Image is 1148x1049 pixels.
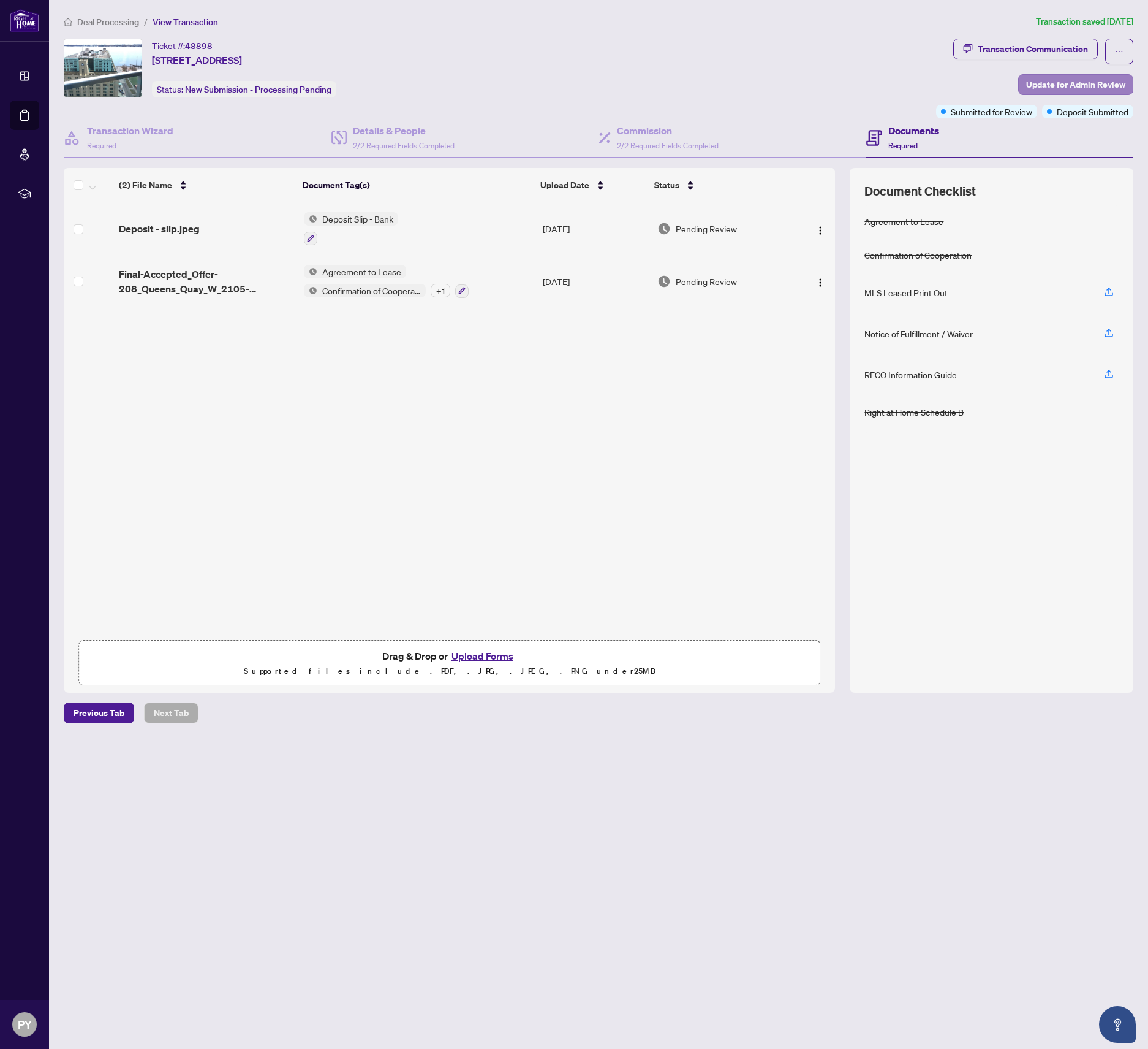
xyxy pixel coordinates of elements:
span: Deposit - slip.jpeg [119,221,200,236]
span: Agreement to Lease [317,265,406,278]
span: home [64,18,72,26]
img: Logo [815,226,825,235]
span: Deposit Slip - Bank [317,212,398,226]
button: Transaction Communication [953,39,1098,59]
button: Upload Forms [448,648,517,664]
button: Update for Admin Review [1018,74,1133,95]
span: Required [888,141,918,150]
span: PY [18,1016,32,1033]
li: / [144,15,148,29]
span: Status [654,178,679,192]
span: Submitted for Review [951,105,1032,118]
div: MLS Leased Print Out [864,286,948,299]
article: Transaction saved [DATE] [1036,15,1133,29]
img: Document Status [657,222,671,235]
th: Status [649,168,791,202]
span: Document Checklist [864,183,976,200]
h4: Details & People [353,123,455,138]
div: Confirmation of Cooperation [864,248,972,262]
button: Open asap [1099,1006,1136,1043]
img: Status Icon [304,212,317,226]
div: + 1 [431,284,450,297]
p: Supported files include .PDF, .JPG, .JPEG, .PNG under 25 MB [86,664,812,679]
div: RECO Information Guide [864,368,957,381]
span: Pending Review [676,275,737,288]
th: Upload Date [535,168,649,202]
span: [STREET_ADDRESS] [152,53,242,67]
span: Pending Review [676,222,737,235]
div: Transaction Communication [978,39,1088,59]
img: logo [10,9,39,32]
td: [DATE] [538,202,652,255]
span: (2) File Name [119,178,172,192]
button: Status IconAgreement to LeaseStatus IconConfirmation of Cooperation+1 [304,265,469,298]
span: Final-Accepted_Offer-208_Queens_Quay_W_2105-Missing_One_Tenant_Initial.pdf [119,267,293,296]
span: Deposit Submitted [1057,105,1128,118]
h4: Documents [888,123,939,138]
img: IMG-C12255002_1.jpg [64,39,142,97]
button: Logo [810,272,830,291]
span: Confirmation of Cooperation [317,284,426,297]
span: ellipsis [1115,47,1123,56]
span: 2/2 Required Fields Completed [353,141,455,150]
h4: Commission [617,123,719,138]
img: Logo [815,278,825,288]
div: Notice of Fulfillment / Waiver [864,327,973,340]
span: New Submission - Processing Pending [185,84,331,95]
div: Right at Home Schedule B [864,405,964,419]
span: Upload Date [540,178,589,192]
th: (2) File Name [114,168,298,202]
span: Deal Processing [77,17,139,28]
div: Status: [152,81,336,97]
h4: Transaction Wizard [87,123,173,138]
button: Previous Tab [64,703,134,723]
span: 48898 [185,40,213,51]
div: Agreement to Lease [864,215,943,228]
button: Status IconDeposit Slip - Bank [304,212,398,245]
img: Document Status [657,275,671,288]
button: Next Tab [144,703,198,723]
span: Drag & Drop or [382,648,517,664]
span: Required [87,141,116,150]
span: Drag & Drop orUpload FormsSupported files include .PDF, .JPG, .JPEG, .PNG under25MB [79,641,820,686]
img: Status Icon [304,284,317,297]
span: Update for Admin Review [1026,75,1125,94]
td: [DATE] [538,255,652,308]
div: Ticket #: [152,39,213,53]
img: Status Icon [304,265,317,278]
button: Logo [810,219,830,238]
span: View Transaction [153,17,218,28]
span: Previous Tab [74,703,124,723]
span: 2/2 Required Fields Completed [617,141,719,150]
th: Document Tag(s) [298,168,535,202]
